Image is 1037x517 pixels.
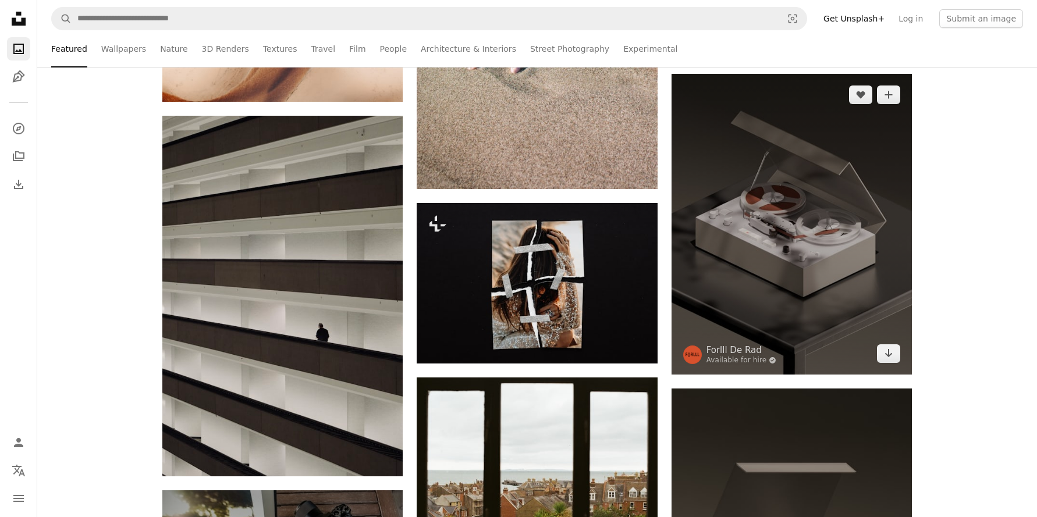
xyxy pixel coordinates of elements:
button: Add to Collection [877,85,900,104]
a: Available for hire [706,356,777,365]
a: Vintage reel-to-reel tape recorder with open cover [672,219,912,229]
a: 3D Renders [202,30,249,67]
img: Torn photograph of a woman taped together [417,203,657,363]
button: Visual search [779,8,807,30]
button: Search Unsplash [52,8,72,30]
a: People [380,30,407,67]
a: Travel [311,30,335,67]
a: Download [877,344,900,363]
a: Wallpapers [101,30,146,67]
button: Language [7,459,30,482]
a: Film [349,30,365,67]
a: Architecture & Interiors [421,30,516,67]
a: Download History [7,173,30,196]
button: Menu [7,487,30,510]
a: Log in / Sign up [7,431,30,454]
a: Textures [263,30,297,67]
a: Photos [7,37,30,60]
a: Get Unsplash+ [816,9,892,28]
a: A lone figure walks on a balcony in a modern building. [162,290,403,301]
img: Vintage reel-to-reel tape recorder with open cover [672,74,912,375]
img: Go to Forlll De Rad's profile [683,345,702,364]
a: Illustrations [7,65,30,88]
a: Nature [160,30,187,67]
a: Forlll De Rad [706,344,777,356]
img: A lone figure walks on a balcony in a modern building. [162,116,403,476]
a: Street Photography [530,30,609,67]
button: Submit an image [939,9,1023,28]
form: Find visuals sitewide [51,7,807,30]
a: Home — Unsplash [7,7,30,33]
a: View of coastal town rooftops and sea through window [417,464,657,475]
a: Collections [7,145,30,168]
a: Torn photograph of a woman taped together [417,277,657,288]
a: Experimental [623,30,677,67]
a: Log in [892,9,930,28]
a: Explore [7,117,30,140]
button: Like [849,85,872,104]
